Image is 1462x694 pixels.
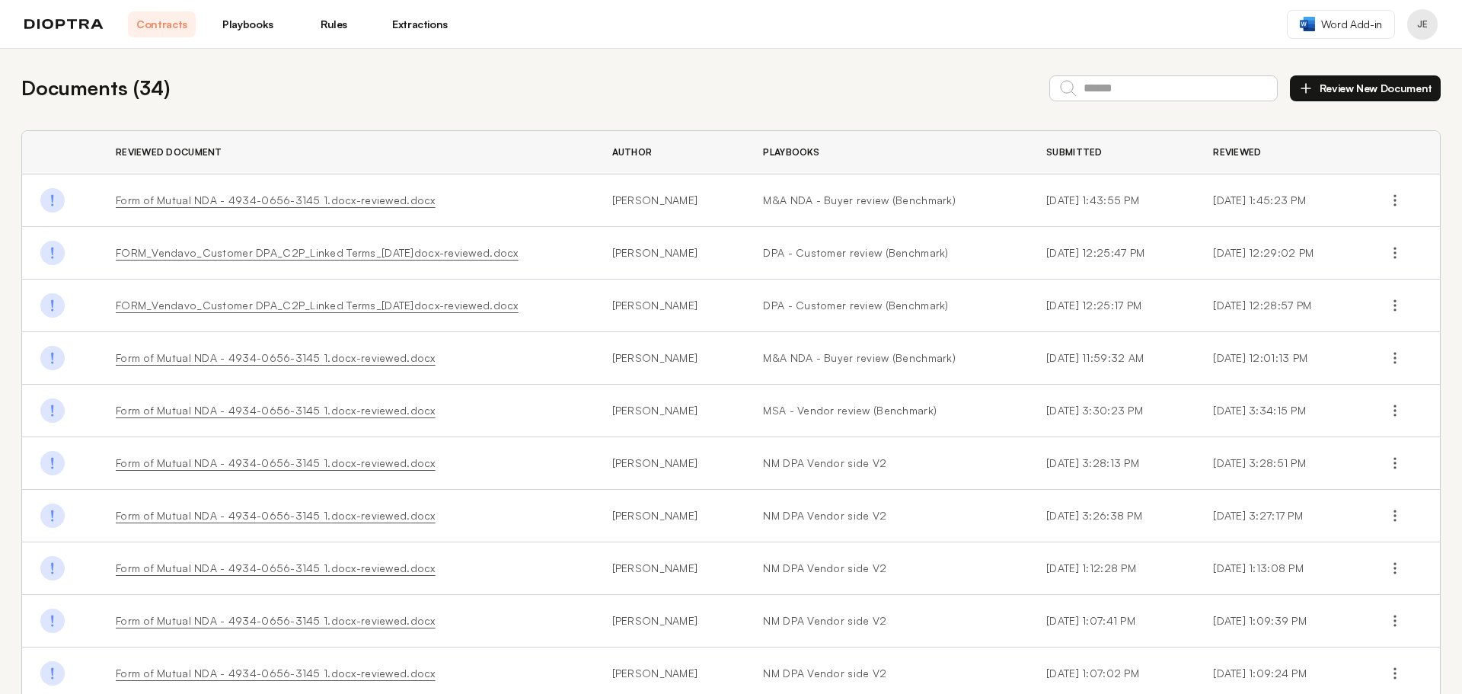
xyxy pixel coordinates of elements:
td: [DATE] 12:29:02 PM [1195,227,1365,280]
a: Rules [300,11,368,37]
a: Contracts [128,11,196,37]
a: NM DPA Vendor side V2 [763,613,1010,628]
a: Playbooks [214,11,282,37]
td: [PERSON_NAME] [594,227,745,280]
a: Form of Mutual NDA - 4934-0656-3145 1.docx-reviewed.docx [116,404,436,417]
img: logo [24,19,104,30]
img: Done [40,609,65,633]
button: Profile menu [1407,9,1438,40]
th: Author [594,131,745,174]
span: Word Add-in [1321,17,1382,32]
td: [DATE] 1:07:41 PM [1028,595,1195,648]
td: [DATE] 3:28:51 PM [1195,437,1365,490]
button: Review New Document [1290,75,1441,101]
a: Form of Mutual NDA - 4934-0656-3145 1.docx-reviewed.docx [116,193,436,206]
img: Done [40,293,65,318]
a: Form of Mutual NDA - 4934-0656-3145 1.docx-reviewed.docx [116,614,436,627]
td: [DATE] 1:45:23 PM [1195,174,1365,227]
td: [PERSON_NAME] [594,280,745,332]
a: Extractions [386,11,454,37]
td: [PERSON_NAME] [594,385,745,437]
td: [DATE] 3:30:23 PM [1028,385,1195,437]
img: Done [40,556,65,580]
h2: Documents ( 34 ) [21,73,170,103]
a: NM DPA Vendor side V2 [763,666,1010,681]
a: NM DPA Vendor side V2 [763,561,1010,576]
a: DPA - Customer review (Benchmark) [763,298,1010,313]
img: Done [40,346,65,370]
td: [DATE] 1:09:39 PM [1195,595,1365,648]
img: Done [40,241,65,265]
td: [DATE] 12:25:47 PM [1028,227,1195,280]
td: [DATE] 12:01:13 PM [1195,332,1365,385]
td: [DATE] 3:28:13 PM [1028,437,1195,490]
a: FORM_Vendavo_Customer DPA_C2P_Linked Terms_[DATE]docx-reviewed.docx [116,299,519,312]
img: Done [40,504,65,528]
a: M&A NDA - Buyer review (Benchmark) [763,350,1010,366]
td: [DATE] 3:27:17 PM [1195,490,1365,542]
img: Done [40,398,65,423]
th: Playbooks [745,131,1028,174]
td: [PERSON_NAME] [594,542,745,595]
a: Form of Mutual NDA - 4934-0656-3145 1.docx-reviewed.docx [116,509,436,522]
a: NM DPA Vendor side V2 [763,508,1010,523]
td: [DATE] 11:59:32 AM [1028,332,1195,385]
td: [PERSON_NAME] [594,437,745,490]
td: [DATE] 1:12:28 PM [1028,542,1195,595]
th: Reviewed [1195,131,1365,174]
img: Done [40,451,65,475]
td: [PERSON_NAME] [594,174,745,227]
a: NM DPA Vendor side V2 [763,456,1010,471]
a: FORM_Vendavo_Customer DPA_C2P_Linked Terms_[DATE]docx-reviewed.docx [116,246,519,259]
a: Form of Mutual NDA - 4934-0656-3145 1.docx-reviewed.docx [116,561,436,574]
img: word [1300,17,1315,31]
a: Form of Mutual NDA - 4934-0656-3145 1.docx-reviewed.docx [116,351,436,364]
td: [DATE] 1:43:55 PM [1028,174,1195,227]
td: [DATE] 1:13:08 PM [1195,542,1365,595]
td: [PERSON_NAME] [594,332,745,385]
a: Form of Mutual NDA - 4934-0656-3145 1.docx-reviewed.docx [116,667,436,680]
a: MSA - Vendor review (Benchmark) [763,403,1010,418]
td: [DATE] 3:26:38 PM [1028,490,1195,542]
th: Reviewed Document [97,131,594,174]
td: [PERSON_NAME] [594,595,745,648]
img: Done [40,188,65,213]
td: [DATE] 12:25:17 PM [1028,280,1195,332]
a: Form of Mutual NDA - 4934-0656-3145 1.docx-reviewed.docx [116,456,436,469]
td: [DATE] 12:28:57 PM [1195,280,1365,332]
a: M&A NDA - Buyer review (Benchmark) [763,193,1010,208]
th: Submitted [1028,131,1195,174]
a: DPA - Customer review (Benchmark) [763,245,1010,261]
a: Word Add-in [1287,10,1395,39]
img: Done [40,661,65,686]
td: [PERSON_NAME] [594,490,745,542]
td: [DATE] 3:34:15 PM [1195,385,1365,437]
